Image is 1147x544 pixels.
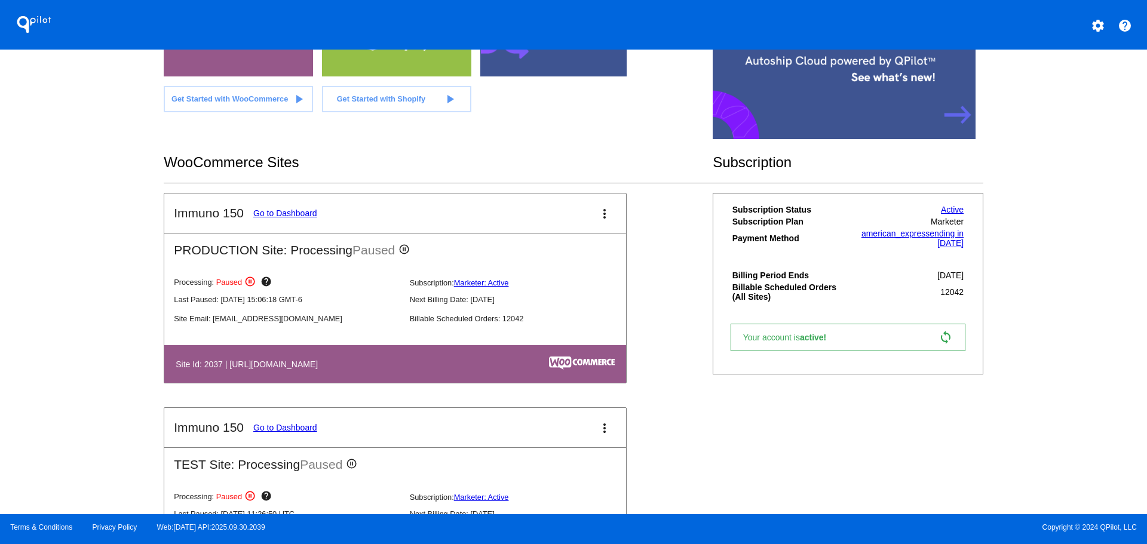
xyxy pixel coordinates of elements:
mat-icon: pause_circle_outline [346,458,360,472]
p: Billable Scheduled Orders: 12042 [410,314,636,323]
span: Get Started with Shopify [337,94,426,103]
mat-icon: pause_circle_outline [244,490,259,505]
p: Processing: [174,276,400,290]
span: Copyright © 2024 QPilot, LLC [584,523,1137,531]
a: Your account isactive! sync [731,324,965,351]
a: Marketer: Active [454,493,509,502]
th: Subscription Status [732,204,845,215]
h2: Immuno 150 [174,206,244,220]
a: Get Started with WooCommerce [164,86,313,112]
mat-icon: play_arrow [292,92,306,106]
mat-icon: settings [1091,19,1105,33]
span: Paused [216,493,242,502]
mat-icon: more_vert [597,207,612,221]
mat-icon: sync [939,330,953,345]
th: Billing Period Ends [732,270,845,281]
p: Last Paused: [DATE] 11:26:50 UTC [174,509,400,518]
p: Last Paused: [DATE] 15:06:18 GMT-6 [174,295,400,304]
span: active! [800,333,832,342]
span: Paused [216,278,242,287]
p: Next Billing Date: [DATE] [410,509,636,518]
p: Processing: [174,490,400,505]
a: Terms & Conditions [10,523,72,531]
mat-icon: help [260,276,275,290]
h2: TEST Site: Processing [164,448,626,472]
span: [DATE] [937,271,964,280]
p: Subscription: [410,493,636,502]
span: Your account is [743,333,839,342]
h4: Site Id: 2037 | [URL][DOMAIN_NAME] [176,359,324,369]
th: Billable Scheduled Orders (All Sites) [732,282,845,302]
a: Go to Dashboard [253,423,317,432]
h2: Subscription [713,154,983,171]
mat-icon: more_vert [597,421,612,435]
p: Subscription: [410,278,636,287]
a: Active [941,205,964,214]
a: Privacy Policy [93,523,137,531]
p: Site Email: [EMAIL_ADDRESS][DOMAIN_NAME] [174,314,400,323]
mat-icon: play_arrow [443,92,457,106]
a: Go to Dashboard [253,208,317,218]
mat-icon: help [260,490,275,505]
a: Marketer: Active [454,278,509,287]
a: Web:[DATE] API:2025.09.30.2039 [157,523,265,531]
span: Get Started with WooCommerce [171,94,288,103]
p: Next Billing Date: [DATE] [410,295,636,304]
span: Paused [300,457,342,471]
h2: Immuno 150 [174,420,244,435]
mat-icon: help [1118,19,1132,33]
h2: WooCommerce Sites [164,154,713,171]
h2: PRODUCTION Site: Processing [164,233,626,258]
span: 12042 [940,287,964,297]
h1: QPilot [10,13,58,36]
th: Subscription Plan [732,216,845,227]
mat-icon: pause_circle_outline [398,244,413,258]
th: Payment Method [732,228,845,248]
span: Marketer [931,217,964,226]
img: c53aa0e5-ae75-48aa-9bee-956650975ee5 [549,356,615,370]
span: Paused [352,243,395,257]
mat-icon: pause_circle_outline [244,276,259,290]
a: Get Started with Shopify [322,86,471,112]
a: american_expressending in [DATE] [861,229,964,248]
span: american_express [861,229,930,238]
